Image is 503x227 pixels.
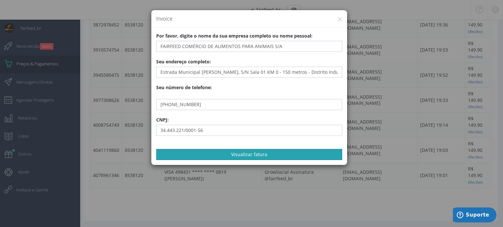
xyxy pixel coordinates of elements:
[156,84,212,90] b: Seu número de telefone:
[156,117,169,123] b: CNPJ:
[337,15,342,24] button: ×
[156,58,211,65] b: Seu endereço completo:
[453,207,496,224] iframe: Abre um widget para que você possa encontrar mais informações
[156,33,312,39] b: Por favor, digite o nome da sua empresa completo ou nome pessoal:
[156,15,342,23] h4: Invoice
[156,149,342,160] button: Visualizar fatura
